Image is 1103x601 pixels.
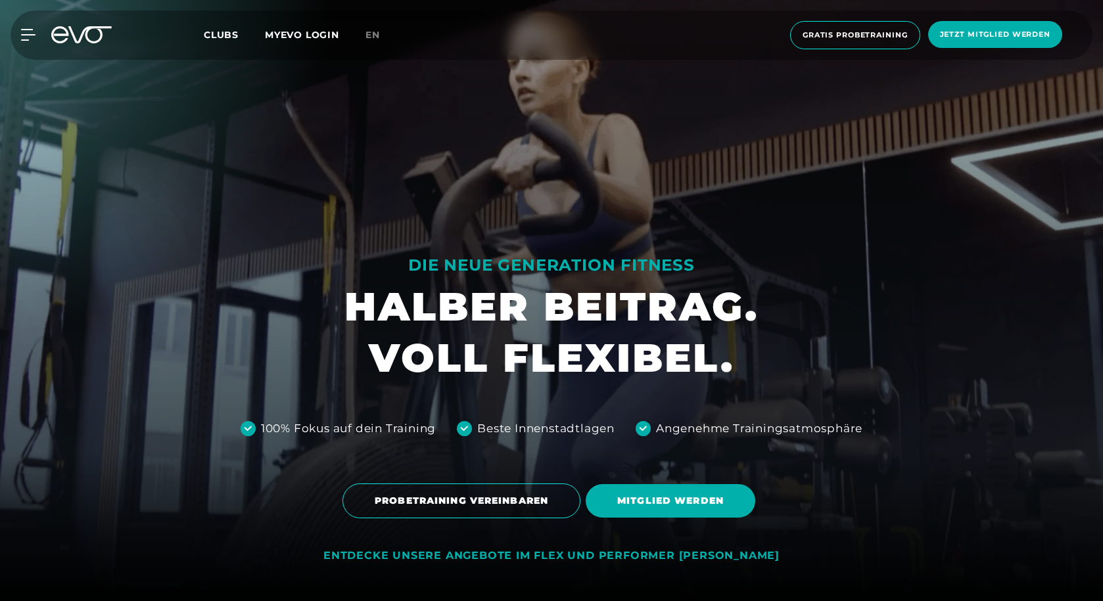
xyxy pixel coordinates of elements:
[342,474,586,528] a: PROBETRAINING VEREINBAREN
[344,255,759,276] div: DIE NEUE GENERATION FITNESS
[261,420,436,437] div: 100% Fokus auf dein Training
[204,28,265,41] a: Clubs
[617,494,724,508] span: MITGLIED WERDEN
[204,29,239,41] span: Clubs
[365,29,380,41] span: en
[586,474,761,527] a: MITGLIED WERDEN
[323,549,780,563] div: ENTDECKE UNSERE ANGEBOTE IM FLEX UND PERFORMER [PERSON_NAME]
[803,30,908,41] span: Gratis Probetraining
[265,29,339,41] a: MYEVO LOGIN
[477,420,615,437] div: Beste Innenstadtlagen
[786,21,924,49] a: Gratis Probetraining
[940,29,1050,40] span: Jetzt Mitglied werden
[924,21,1066,49] a: Jetzt Mitglied werden
[365,28,396,43] a: en
[375,494,548,508] span: PROBETRAINING VEREINBAREN
[344,281,759,384] h1: HALBER BEITRAG. VOLL FLEXIBEL.
[656,420,862,437] div: Angenehme Trainingsatmosphäre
